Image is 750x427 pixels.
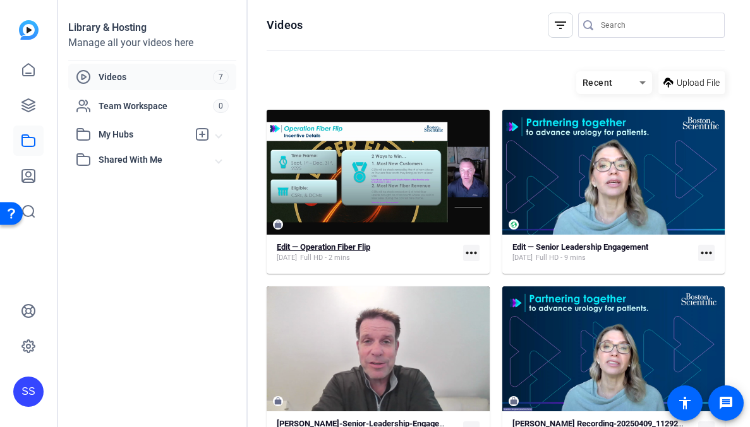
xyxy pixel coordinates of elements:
h1: Videos [267,18,303,33]
span: [DATE] [277,253,297,263]
a: Edit — Senior Leadership Engagement[DATE]Full HD - 9 mins [512,242,694,263]
span: 7 [213,70,229,84]
mat-icon: accessibility [677,395,693,411]
mat-icon: filter_list [553,18,568,33]
mat-icon: more_horiz [698,245,715,261]
span: 0 [213,99,229,113]
div: Manage all your videos here [68,35,236,50]
mat-expansion-panel-header: Shared With Me [68,147,236,172]
span: Shared With Me [99,153,216,167]
input: Search [601,18,715,33]
span: Team Workspace [99,100,213,112]
span: Upload File [677,76,720,90]
strong: Edit — Operation Fiber Flip [277,242,370,252]
span: Full HD - 9 mins [536,253,586,263]
mat-icon: message [718,395,734,411]
span: Videos [99,71,213,83]
span: [DATE] [512,253,533,263]
span: Full HD - 2 mins [300,253,350,263]
div: SS [13,377,44,407]
div: Library & Hosting [68,20,236,35]
mat-icon: more_horiz [463,245,480,261]
a: Edit — Operation Fiber Flip[DATE]Full HD - 2 mins [277,242,458,263]
span: Recent [583,78,613,88]
strong: Edit — Senior Leadership Engagement [512,242,648,252]
img: blue-gradient.svg [19,20,39,40]
button: Upload File [658,71,725,94]
mat-expansion-panel-header: My Hubs [68,122,236,147]
span: My Hubs [99,128,188,141]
